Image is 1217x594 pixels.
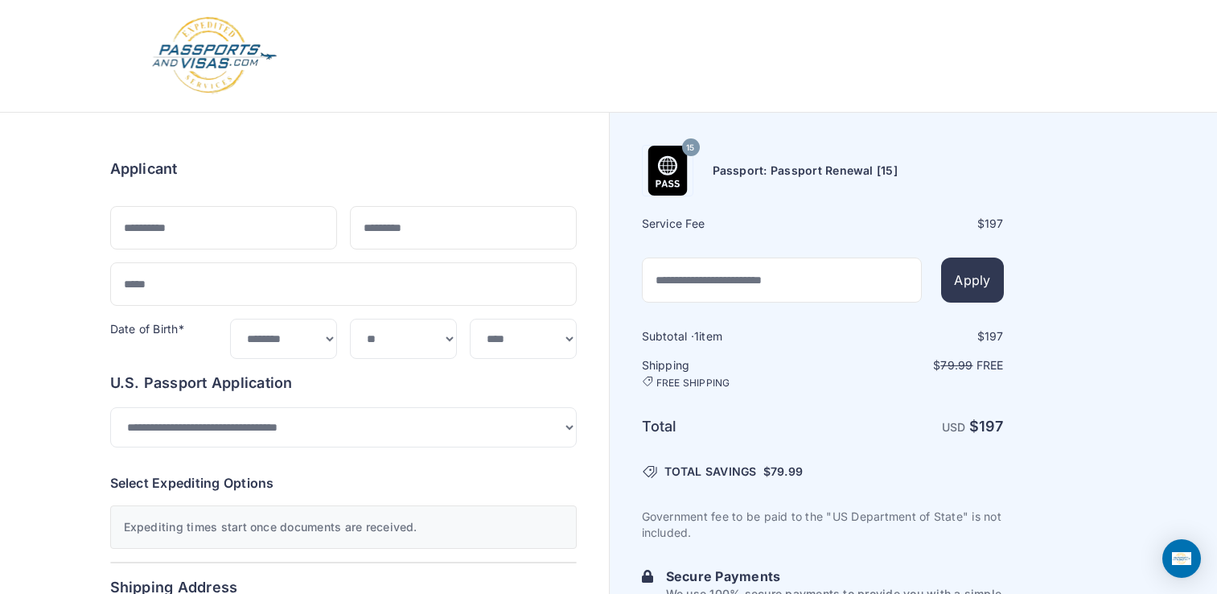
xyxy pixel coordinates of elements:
button: Apply [941,258,1003,303]
h6: Subtotal · item [642,328,821,344]
span: 79.99 [940,358,972,372]
h6: Select Expediting Options [110,473,577,493]
p: $ [824,357,1004,373]
h6: Secure Payments [666,567,1004,586]
span: $ [763,464,803,480]
h6: Applicant [110,158,178,180]
h6: Service Fee [642,216,821,232]
p: Government fee to be paid to the "US Department of State" is not included. [642,509,1004,541]
h6: U.S. Passport Application [110,372,577,394]
span: Free [976,358,1004,372]
div: Open Intercom Messenger [1162,539,1201,578]
span: 1 [694,329,699,343]
img: Product Name [643,146,693,196]
span: 197 [985,329,1004,343]
label: Date of Birth* [110,322,184,336]
strong: $ [969,418,1004,435]
span: 79.99 [771,464,803,478]
span: 15 [686,138,694,159]
span: USD [942,420,966,434]
h6: Total [642,415,821,438]
h6: Shipping [642,357,821,390]
span: 197 [985,217,1004,230]
div: $ [824,216,1004,232]
span: 197 [979,418,1004,435]
div: $ [824,328,1004,344]
div: Expediting times start once documents are received. [110,505,577,549]
img: Logo [150,16,278,96]
span: TOTAL SAVINGS [664,464,757,480]
h6: Passport: Passport Renewal [15] [713,163,898,179]
span: FREE SHIPPING [656,377,730,390]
